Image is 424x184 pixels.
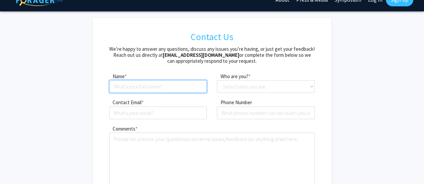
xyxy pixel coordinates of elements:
a: [EMAIL_ADDRESS][DOMAIN_NAME] [163,52,239,58]
iframe: Chat [5,154,28,179]
h1: Contact Us [109,28,315,46]
label: Comments [109,125,135,133]
label: Who are you? [217,73,248,80]
label: Phone Number [217,99,252,107]
h5: We’re happy to answer any questions, discuss any issues you’re having, or just get your feedback!... [109,46,315,64]
input: What's your email? [109,107,207,119]
label: Contact Email [109,99,141,107]
input: What's your full name? [109,80,207,93]
input: What phone number can we reach you at? [217,107,315,119]
label: Name [109,73,125,80]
